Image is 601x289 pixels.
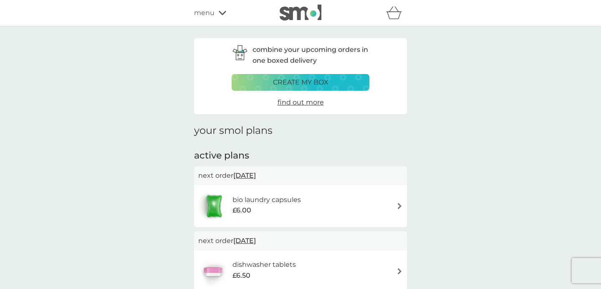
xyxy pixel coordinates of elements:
[198,235,403,246] p: next order
[232,270,250,281] span: £6.50
[194,125,407,137] h1: your smol plans
[194,8,215,18] span: menu
[232,259,296,270] h6: dishwasher tablets
[232,194,301,205] h6: bio laundry capsules
[396,203,403,209] img: arrow right
[396,268,403,274] img: arrow right
[280,5,321,20] img: smol
[278,98,324,106] span: find out more
[233,167,256,184] span: [DATE]
[194,149,407,162] h2: active plans
[233,233,256,249] span: [DATE]
[232,205,251,216] span: £6.00
[253,44,369,66] p: combine your upcoming orders in one boxed delivery
[273,77,328,88] p: create my box
[198,192,230,221] img: bio laundry capsules
[386,5,407,21] div: basket
[232,74,369,91] button: create my box
[198,170,403,181] p: next order
[198,257,227,286] img: dishwasher tablets
[278,97,324,108] a: find out more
